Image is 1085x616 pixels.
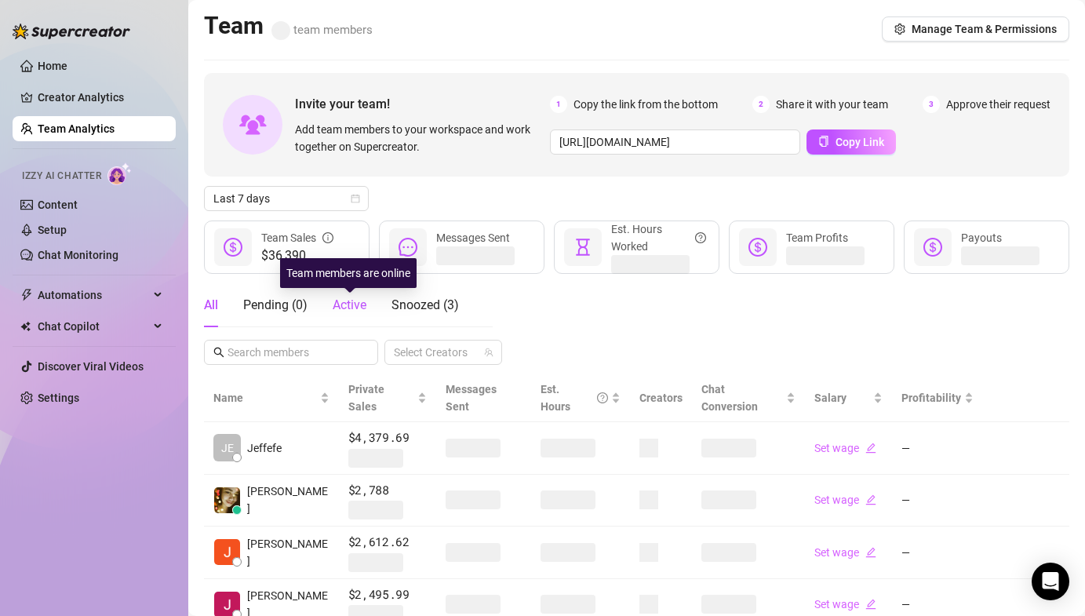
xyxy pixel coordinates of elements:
[247,483,330,517] span: [PERSON_NAME]
[333,297,366,312] span: Active
[865,599,876,610] span: edit
[20,289,33,301] span: thunderbolt
[865,443,876,454] span: edit
[901,392,961,404] span: Profitability
[597,381,608,415] span: question-circle
[107,162,132,185] img: AI Chatter
[204,374,339,422] th: Name
[818,136,829,147] span: copy
[213,347,224,358] span: search
[882,16,1069,42] button: Manage Team & Permissions
[221,439,234,457] span: JE
[541,381,608,415] div: Est. Hours
[786,231,848,244] span: Team Profits
[1032,563,1069,600] div: Open Intercom Messenger
[228,344,356,361] input: Search members
[38,224,67,236] a: Setup
[224,238,242,257] span: dollar-circle
[348,481,427,500] span: $2,788
[836,136,884,148] span: Copy Link
[923,96,940,113] span: 3
[261,246,333,265] span: $36,390
[247,535,330,570] span: [PERSON_NAME]
[748,238,767,257] span: dollar-circle
[38,392,79,404] a: Settings
[348,383,384,413] span: Private Sales
[243,296,308,315] div: Pending ( 0 )
[204,11,373,41] h2: Team
[892,422,983,475] td: —
[247,439,282,457] span: Jeffefe
[892,527,983,579] td: —
[204,296,218,315] div: All
[348,428,427,447] span: $4,379.69
[20,321,31,332] img: Chat Copilot
[695,221,706,255] span: question-circle
[348,533,427,552] span: $2,612.62
[806,129,896,155] button: Copy Link
[38,360,144,373] a: Discover Viral Videos
[399,238,417,257] span: message
[348,585,427,604] span: $2,495.99
[351,194,360,203] span: calendar
[436,231,510,244] span: Messages Sent
[214,539,240,565] img: Josua Escabarte
[923,238,942,257] span: dollar-circle
[22,169,101,184] span: Izzy AI Chatter
[38,60,67,72] a: Home
[814,442,876,454] a: Set wageedit
[322,229,333,246] span: info-circle
[213,389,317,406] span: Name
[814,546,876,559] a: Set wageedit
[894,24,905,35] span: setting
[38,85,163,110] a: Creator Analytics
[961,231,1002,244] span: Payouts
[814,392,847,404] span: Salary
[892,475,983,527] td: —
[38,314,149,339] span: Chat Copilot
[573,96,718,113] span: Copy the link from the bottom
[573,238,592,257] span: hourglass
[946,96,1050,113] span: Approve their request
[611,221,706,255] div: Est. Hours Worked
[38,122,115,135] a: Team Analytics
[261,229,333,246] div: Team Sales
[865,494,876,505] span: edit
[484,348,493,357] span: team
[213,187,359,210] span: Last 7 days
[630,374,692,422] th: Creators
[814,598,876,611] a: Set wageedit
[280,258,417,288] div: Team members are online
[295,94,550,114] span: Invite your team!
[38,249,118,261] a: Chat Monitoring
[13,24,130,39] img: logo-BBDzfeDw.svg
[701,383,758,413] span: Chat Conversion
[214,487,240,513] img: deia jane boise…
[752,96,770,113] span: 2
[271,23,373,37] span: team members
[391,297,459,312] span: Snoozed ( 3 )
[776,96,888,113] span: Share it with your team
[814,494,876,506] a: Set wageedit
[295,121,544,155] span: Add team members to your workspace and work together on Supercreator.
[446,383,497,413] span: Messages Sent
[912,23,1057,35] span: Manage Team & Permissions
[550,96,567,113] span: 1
[38,282,149,308] span: Automations
[38,199,78,211] a: Content
[865,547,876,558] span: edit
